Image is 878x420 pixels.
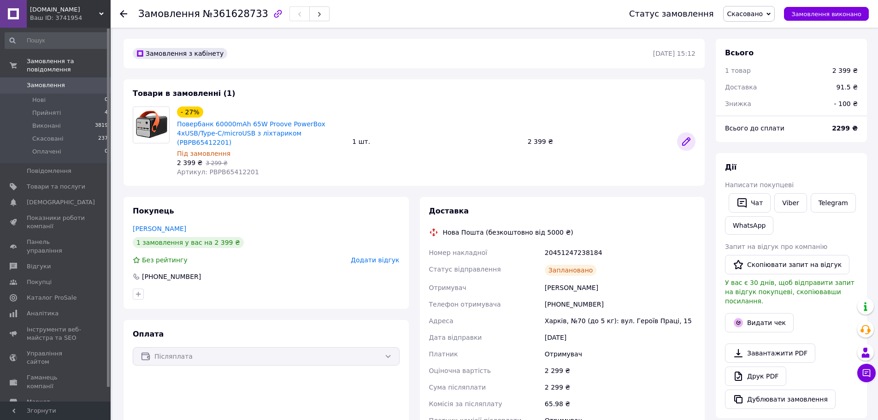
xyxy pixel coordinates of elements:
span: Товари та послуги [27,183,85,191]
span: Виконані [32,122,61,130]
span: Повідомлення [27,167,71,175]
div: 2 399 ₴ [832,66,858,75]
button: Замовлення виконано [784,7,869,21]
span: Доставка [429,207,469,215]
div: [DATE] [543,329,697,346]
div: [PERSON_NAME] [543,279,697,296]
div: Ваш ID: 3741954 [30,14,111,22]
div: Отримувач [543,346,697,362]
div: [PHONE_NUMBER] [543,296,697,313]
span: У вас є 30 днів, щоб відправити запит на відгук покупцеві, скопіювавши посилання. [725,279,854,305]
a: Telegram [811,193,856,213]
span: Доставка [725,83,757,91]
span: Отримувач [429,284,466,291]
span: Маркет [27,398,50,406]
span: Замовлення виконано [791,11,861,18]
div: 2 399 ₴ [524,135,673,148]
span: Управління сайтом [27,349,85,366]
a: Viber [774,193,807,213]
div: 2 299 ₴ [543,379,697,396]
span: [DEMOGRAPHIC_DATA] [27,198,95,207]
div: [PHONE_NUMBER] [141,272,202,281]
button: Дублювати замовлення [725,390,836,409]
span: Панель управління [27,238,85,254]
span: Відгуки [27,262,51,271]
span: Покупець [133,207,174,215]
div: - 100 ₴ [828,94,863,114]
a: Редагувати [677,132,695,151]
div: 91.5 ₴ [831,77,863,97]
div: Замовлення з кабінету [133,48,227,59]
span: Оплачені [32,148,61,156]
button: Чат з покупцем [857,364,876,382]
span: 237 [98,135,108,143]
span: Оплата [133,330,164,338]
span: Каталог ProSale [27,294,77,302]
span: Комісія за післяплату [429,400,502,408]
span: Дата відправки [429,334,482,341]
div: Заплановано [545,265,597,276]
div: Харків, №70 (до 5 кг): вул. Героїв Праці, 15 [543,313,697,329]
span: 2 399 ₴ [177,159,202,166]
div: - 27% [177,106,203,118]
span: Під замовлення [177,150,230,157]
span: Гаманець компанії [27,373,85,390]
span: Всього до сплати [725,124,784,132]
span: Знижка [725,100,751,107]
button: Видати чек [725,313,794,332]
button: Чат [729,193,771,213]
a: Завантажити PDF [725,343,815,363]
span: 3 299 ₴ [206,160,227,166]
div: Статус замовлення [629,9,714,18]
span: 0 [105,96,108,104]
span: Статус відправлення [429,266,501,273]
span: Запит на відгук про компанію [725,243,827,250]
span: 4 [105,109,108,117]
span: Нові [32,96,46,104]
span: Скасовані [32,135,64,143]
span: Номер накладної [429,249,488,256]
span: 0 [105,148,108,156]
span: 1 товар [725,67,751,74]
a: [PERSON_NAME] [133,225,186,232]
a: WhatsApp [725,216,773,235]
a: Друк PDF [725,367,786,386]
span: Прийняті [32,109,61,117]
img: Повербанк 60000mAh 65W Proove PowerBox 4xUSB/Type-C/microUSB з ліхтариком (PBPB65412201) [133,107,169,143]
span: Оціночна вартість [429,367,491,374]
input: Пошук [5,32,109,49]
span: Замовлення та повідомлення [27,57,111,74]
span: Всього [725,48,754,57]
span: Аналітика [27,309,59,318]
span: Адреса [429,317,454,325]
div: Нова Пошта (безкоштовно від 5000 ₴) [441,228,576,237]
span: Інструменти веб-майстра та SEO [27,325,85,342]
span: Baseus.in.ua [30,6,99,14]
span: Дії [725,163,737,172]
span: Без рейтингу [142,256,188,264]
div: 20451247238184 [543,244,697,261]
span: Додати відгук [351,256,399,264]
div: Повернутися назад [120,9,127,18]
div: 1 замовлення у вас на 2 399 ₴ [133,237,244,248]
b: 2299 ₴ [832,124,858,132]
span: Телефон отримувача [429,301,501,308]
span: 3819 [95,122,108,130]
a: Повербанк 60000mAh 65W Proove PowerBox 4xUSB/Type-C/microUSB з ліхтариком (PBPB65412201) [177,120,325,146]
span: Замовлення [138,8,200,19]
span: Замовлення [27,81,65,89]
button: Скопіювати запит на відгук [725,255,849,274]
span: Артикул: PBPB65412201 [177,168,259,176]
div: 65.98 ₴ [543,396,697,412]
span: Товари в замовленні (1) [133,89,236,98]
span: Написати покупцеві [725,181,794,189]
span: Покупці [27,278,52,286]
span: Сума післяплати [429,384,486,391]
div: 2 299 ₴ [543,362,697,379]
span: Показники роботи компанії [27,214,85,231]
div: 1 шт. [348,135,524,148]
span: Платник [429,350,458,358]
span: №361628733 [203,8,268,19]
span: Скасовано [727,10,763,18]
time: [DATE] 15:12 [653,50,695,57]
